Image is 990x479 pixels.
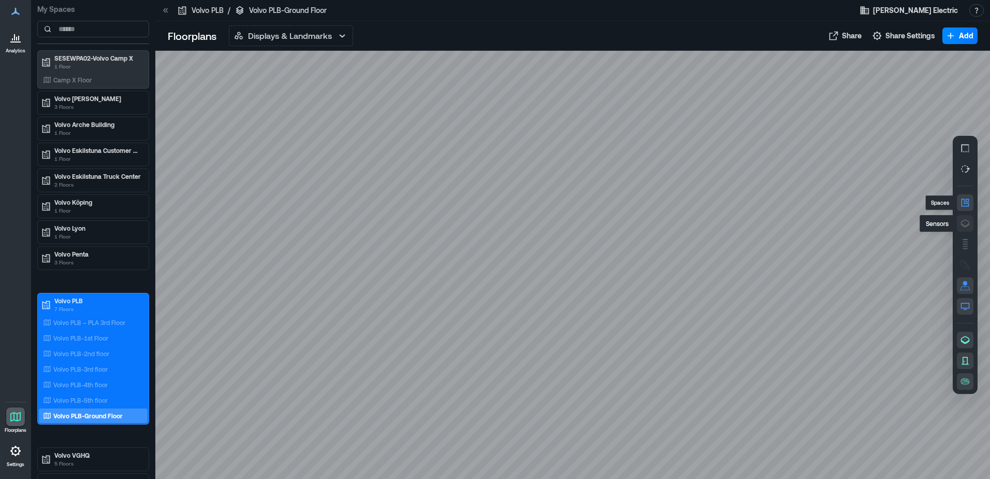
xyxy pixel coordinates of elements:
span: Share [842,31,862,41]
p: Volvo PLB-4th floor [53,381,108,389]
p: Volvo Eskilstuna Customer Center [54,146,141,154]
p: Volvo Penta [54,250,141,258]
p: Volvo Köping [54,198,141,206]
p: 1 Floor [54,154,141,163]
p: 3 Floors [54,103,141,111]
p: Volvo [PERSON_NAME] [54,94,141,103]
p: 1 Floor [54,206,141,215]
p: Volvo PLB-2nd floor [53,349,109,358]
p: 5 Floors [54,459,141,468]
p: 1 Floor [54,129,141,137]
p: Volvo PLB [54,297,141,305]
p: Floorplans [5,427,26,433]
p: Volvo PLB-5th floor [53,396,108,404]
span: Share Settings [885,31,935,41]
p: Volvo PLB-3rd floor [53,365,108,373]
p: 1 Floor [54,232,141,241]
p: / [228,5,230,16]
button: Share [825,27,865,44]
a: Floorplans [2,404,30,436]
button: Add [942,27,978,44]
p: Displays & Landmarks [248,30,332,42]
p: 3 Floors [54,258,141,266]
p: Volvo Arche Building [54,120,141,129]
p: Volvo PLB-Ground Floor [53,412,123,420]
a: Settings [3,439,28,471]
p: Settings [7,461,24,468]
p: Camp X Floor [53,76,92,84]
span: [PERSON_NAME] Electric [873,5,958,16]
p: 7 Floors [54,305,141,313]
button: Displays & Landmarks [229,25,353,46]
p: 2 Floors [54,180,141,189]
a: Analytics [3,25,28,57]
p: 1 Floor [54,62,141,71]
p: Volvo PLB – PLA 3rd Floor [53,318,125,327]
p: Floorplans [168,29,216,43]
p: Analytics [6,48,25,54]
p: Volvo PLB [192,5,224,16]
button: Share Settings [869,27,938,44]
p: Volvo Eskilstuna Truck Center [54,172,141,180]
p: My Spaces [37,4,149,15]
p: Volvo VGHQ [54,451,141,459]
button: [PERSON_NAME] Electric [856,2,961,19]
p: Volvo PLB-1st Floor [53,334,108,342]
p: Volvo PLB-Ground Floor [249,5,327,16]
p: Volvo Lyon [54,224,141,232]
p: SESEWPA02-Volvo Camp X [54,54,141,62]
